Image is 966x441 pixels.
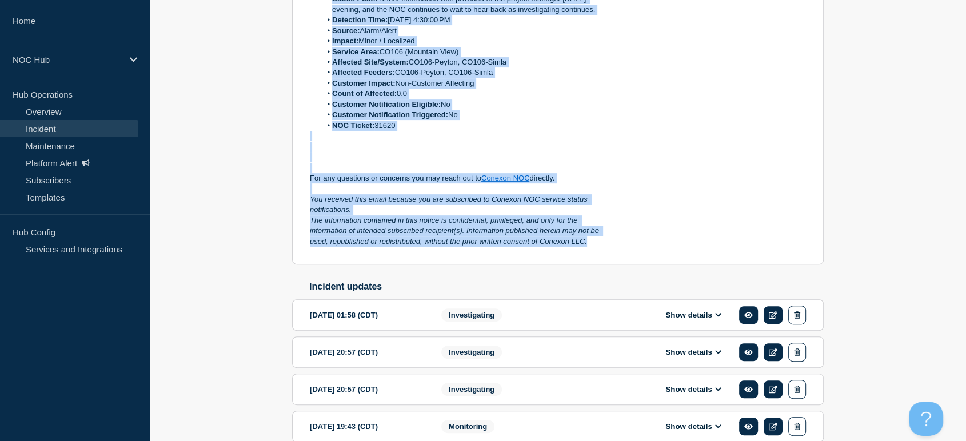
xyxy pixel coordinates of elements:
[321,36,605,46] li: Minor / Localized
[310,343,424,362] div: [DATE] 20:57 (CDT)
[321,78,605,89] li: Non-Customer Affecting
[310,380,424,399] div: [DATE] 20:57 (CDT)
[321,121,605,131] li: 31620
[332,100,441,109] strong: Customer Notification Eligible:
[332,110,448,119] strong: Customer Notification Triggered:
[332,37,358,45] strong: Impact:
[332,58,409,66] strong: Affected Site/System:
[310,417,424,436] div: [DATE] 19:43 (CDT)
[321,47,605,57] li: CO106 (Mountain View)
[321,89,605,99] li: 0.0
[662,422,725,431] button: Show details
[441,420,494,433] span: Monitoring
[310,173,605,183] p: For any questions or concerns you may reach out to directly.
[310,306,424,324] div: [DATE] 01:58 (CDT)
[662,347,725,357] button: Show details
[309,282,824,292] h2: Incident updates
[332,47,380,56] strong: Service Area:
[321,110,605,120] li: No
[332,79,396,87] strong: Customer Impact:
[332,68,395,77] strong: Affected Feeders:
[321,57,605,67] li: CO106-Peyton, CO106-Simla
[13,55,122,65] p: NOC Hub
[321,26,605,36] li: Alarm/Alert
[332,89,397,98] strong: Count of Affected:
[441,346,502,359] span: Investigating
[321,67,605,78] li: CO106-Peyton, CO106-Simla
[662,384,725,394] button: Show details
[441,308,502,322] span: Investigating
[662,310,725,320] button: Show details
[321,99,605,110] li: No
[332,121,374,130] strong: NOC Ticket:
[481,174,530,182] a: Conexon NOC
[310,216,601,246] em: The information contained in this notice is confidential, privileged, and only for the informatio...
[909,402,943,436] iframe: Help Scout Beacon - Open
[321,15,605,25] li: [DATE] 4:30:00 PM
[332,26,360,35] strong: Source:
[332,15,388,24] strong: Detection Time:
[441,383,502,396] span: Investigating
[310,195,589,214] em: You received this email because you are subscribed to Conexon NOC service status notifications.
